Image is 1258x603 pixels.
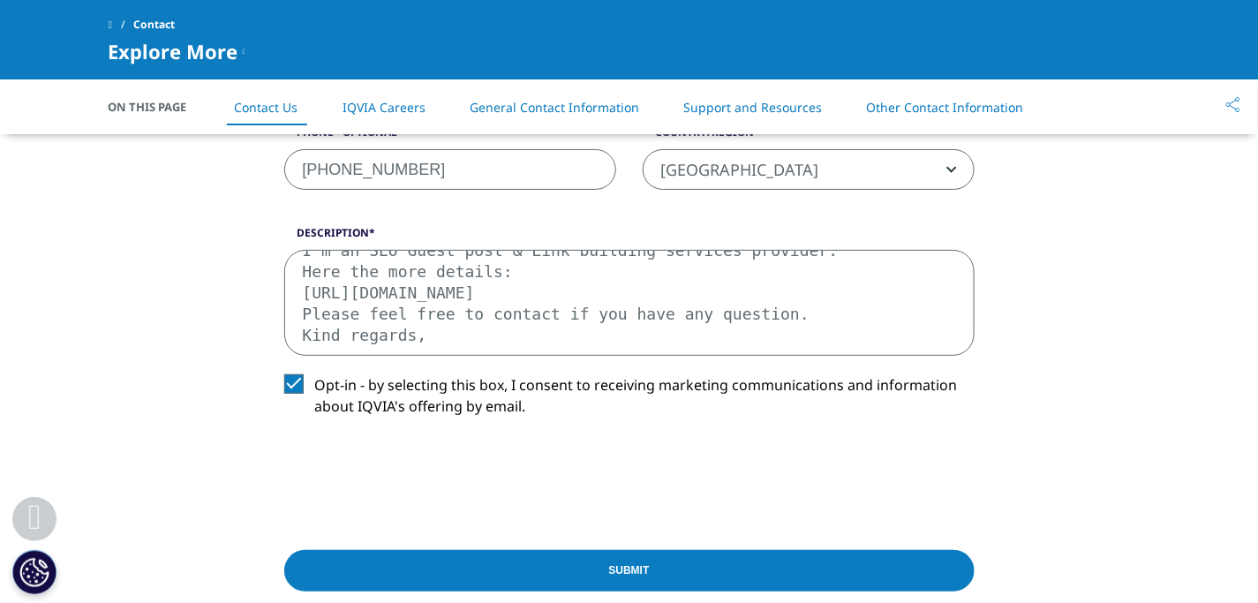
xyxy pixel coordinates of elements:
span: United Kingdom [644,150,974,191]
button: Cookies Settings [12,550,56,594]
a: Other Contact Information [866,99,1023,116]
a: Contact Us [235,99,298,116]
label: Opt-in - by selecting this box, I consent to receiving marketing communications and information a... [284,374,975,426]
a: General Contact Information [470,99,639,116]
iframe: reCAPTCHA [284,445,553,514]
span: Contact [133,9,175,41]
label: Description [284,225,975,250]
span: Explore More [109,41,238,62]
span: United Kingdom [643,149,975,190]
span: On This Page [109,98,206,116]
a: Support and Resources [683,99,822,116]
label: Phone - Optional [284,124,616,149]
input: Submit [284,550,975,592]
label: Country/Region [643,124,975,149]
a: IQVIA Careers [343,99,426,116]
